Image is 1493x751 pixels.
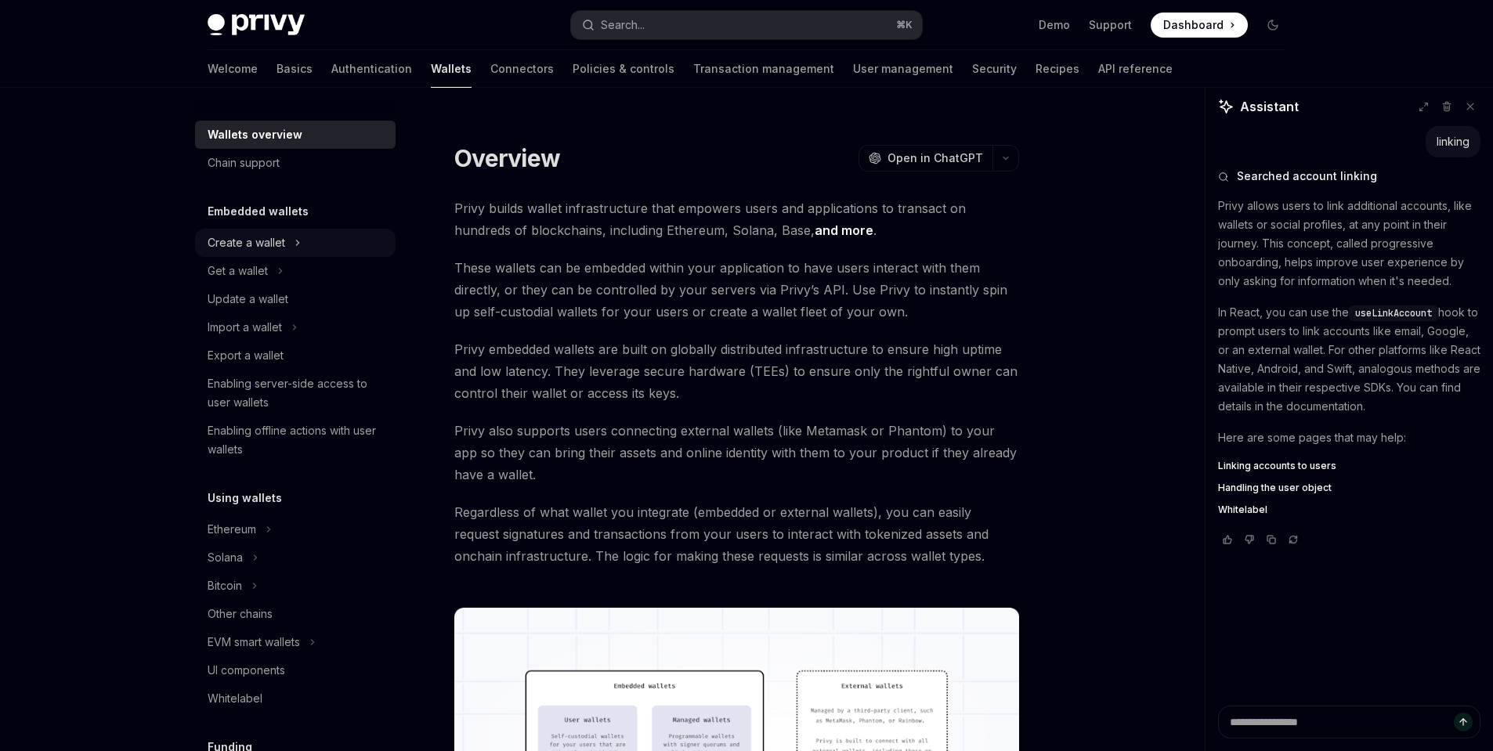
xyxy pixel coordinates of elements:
span: Privy builds wallet infrastructure that empowers users and applications to transact on hundreds o... [454,197,1019,241]
div: Search... [601,16,645,34]
button: Import a wallet [195,313,396,341]
div: Enabling offline actions with user wallets [208,421,386,459]
a: Transaction management [693,50,834,88]
button: Searched account linking [1218,168,1480,184]
a: Wallets overview [195,121,396,149]
div: Enabling server-side access to user wallets [208,374,386,412]
div: Whitelabel [208,689,262,708]
a: Other chains [195,600,396,628]
div: Chain support [208,153,280,172]
img: dark logo [208,14,305,36]
a: Security [972,50,1017,88]
span: Linking accounts to users [1218,460,1336,472]
button: Toggle dark mode [1260,13,1285,38]
div: Wallets overview [208,125,302,144]
button: Get a wallet [195,257,396,285]
button: Search...⌘K [571,11,922,39]
button: Send message [1454,713,1473,731]
div: Get a wallet [208,262,268,280]
p: In React, you can use the hook to prompt users to link accounts like email, Google, or an externa... [1218,303,1480,416]
a: Connectors [490,50,554,88]
h1: Overview [454,144,560,172]
div: Solana [208,548,243,567]
div: EVM smart wallets [208,633,300,652]
button: EVM smart wallets [195,628,396,656]
span: useLinkAccount [1355,307,1432,320]
a: Whitelabel [1218,504,1480,516]
a: Welcome [208,50,258,88]
div: Bitcoin [208,576,242,595]
span: ⌘ K [896,19,913,31]
div: Import a wallet [208,318,282,337]
span: Assistant [1240,97,1299,116]
a: Dashboard [1151,13,1248,38]
span: Whitelabel [1218,504,1267,516]
h5: Embedded wallets [208,202,309,221]
textarea: Ask a question... [1218,706,1480,738]
a: API reference [1098,50,1173,88]
a: Update a wallet [195,285,396,313]
a: Enabling server-side access to user wallets [195,370,396,417]
button: Copy chat response [1262,532,1281,547]
a: and more [815,222,873,239]
a: Policies & controls [573,50,674,88]
span: Open in ChatGPT [887,150,983,166]
button: Open in ChatGPT [859,145,992,172]
button: Vote that response was good [1218,532,1237,547]
span: Dashboard [1163,17,1224,33]
button: Create a wallet [195,229,396,257]
div: Other chains [208,605,273,623]
span: Handling the user object [1218,482,1332,494]
div: Export a wallet [208,346,284,365]
div: Update a wallet [208,290,288,309]
a: Linking accounts to users [1218,460,1480,472]
div: UI components [208,661,285,680]
span: These wallets can be embedded within your application to have users interact with them directly, ... [454,257,1019,323]
a: UI components [195,656,396,684]
div: Ethereum [208,520,256,539]
a: Chain support [195,149,396,177]
p: Privy allows users to link additional accounts, like wallets or social profiles, at any point in ... [1218,197,1480,291]
a: Export a wallet [195,341,396,370]
a: Demo [1039,17,1070,33]
a: Handling the user object [1218,482,1480,494]
button: Solana [195,543,396,572]
button: Bitcoin [195,572,396,600]
a: Support [1089,17,1132,33]
a: Basics [277,50,313,88]
button: Vote that response was not good [1240,532,1259,547]
button: Reload last chat [1284,532,1303,547]
span: Searched account linking [1237,168,1377,184]
div: linking [1437,134,1470,150]
a: Enabling offline actions with user wallets [195,417,396,464]
a: Whitelabel [195,684,396,713]
a: Wallets [431,50,472,88]
span: Privy also supports users connecting external wallets (like Metamask or Phantom) to your app so t... [454,420,1019,486]
a: User management [853,50,953,88]
a: Recipes [1036,50,1079,88]
span: Privy embedded wallets are built on globally distributed infrastructure to ensure high uptime and... [454,338,1019,404]
p: Here are some pages that may help: [1218,428,1480,447]
a: Authentication [331,50,412,88]
h5: Using wallets [208,489,282,507]
button: Ethereum [195,515,396,543]
span: Regardless of what wallet you integrate (embedded or external wallets), you can easily request si... [454,501,1019,567]
div: Create a wallet [208,233,285,252]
